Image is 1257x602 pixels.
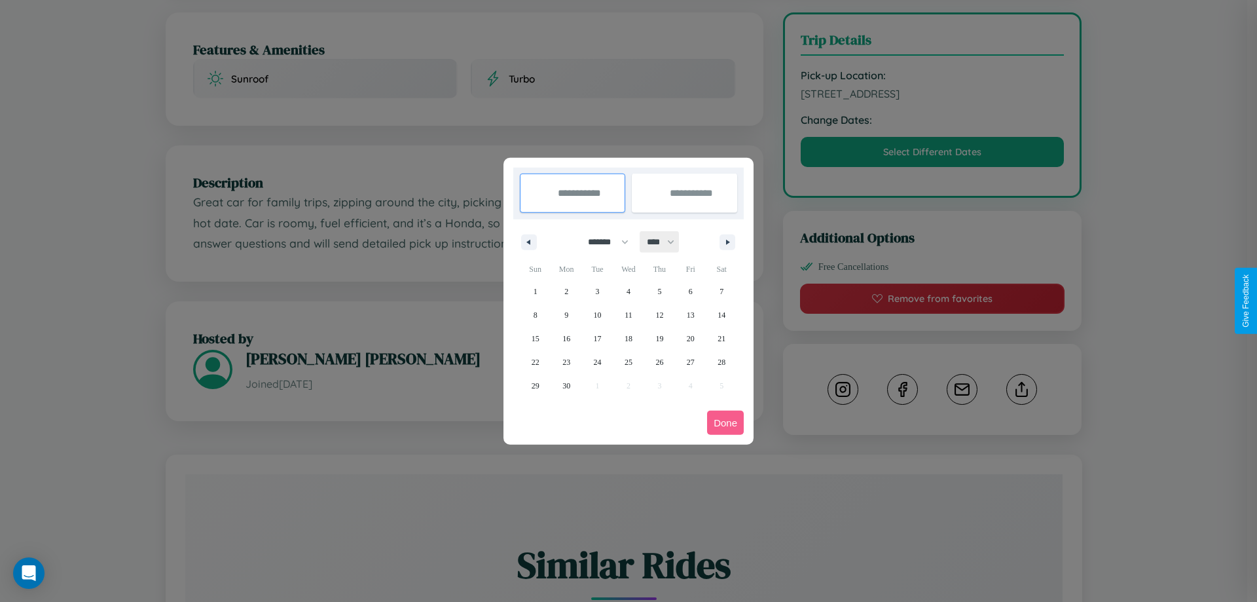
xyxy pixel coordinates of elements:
span: 9 [564,303,568,327]
span: 1 [534,280,537,303]
span: 7 [720,280,723,303]
span: 10 [594,303,602,327]
button: 27 [675,350,706,374]
div: Give Feedback [1241,274,1250,328]
span: 20 [687,327,695,350]
button: 21 [706,327,737,350]
span: 19 [655,327,663,350]
span: 23 [562,350,570,374]
button: 14 [706,303,737,327]
button: 23 [551,350,581,374]
button: 12 [644,303,675,327]
span: Fri [675,259,706,280]
button: 26 [644,350,675,374]
span: Sat [706,259,737,280]
button: 19 [644,327,675,350]
span: 13 [687,303,695,327]
button: 17 [582,327,613,350]
span: 14 [718,303,725,327]
button: 24 [582,350,613,374]
span: 16 [562,327,570,350]
span: 5 [657,280,661,303]
span: 15 [532,327,539,350]
button: 5 [644,280,675,303]
span: Tue [582,259,613,280]
span: 12 [655,303,663,327]
button: Done [707,411,744,435]
span: Wed [613,259,644,280]
span: Mon [551,259,581,280]
span: 3 [596,280,600,303]
span: 18 [625,327,632,350]
span: 4 [627,280,630,303]
button: 22 [520,350,551,374]
span: 24 [594,350,602,374]
button: 9 [551,303,581,327]
span: 27 [687,350,695,374]
button: 13 [675,303,706,327]
span: 28 [718,350,725,374]
button: 3 [582,280,613,303]
button: 18 [613,327,644,350]
button: 16 [551,327,581,350]
span: 29 [532,374,539,398]
span: Sun [520,259,551,280]
button: 15 [520,327,551,350]
button: 6 [675,280,706,303]
button: 20 [675,327,706,350]
span: 30 [562,374,570,398]
span: 2 [564,280,568,303]
span: 11 [625,303,632,327]
span: 8 [534,303,537,327]
button: 29 [520,374,551,398]
button: 7 [706,280,737,303]
span: 22 [532,350,539,374]
span: 26 [655,350,663,374]
button: 2 [551,280,581,303]
span: 17 [594,327,602,350]
button: 25 [613,350,644,374]
button: 28 [706,350,737,374]
span: 21 [718,327,725,350]
button: 8 [520,303,551,327]
button: 4 [613,280,644,303]
span: 25 [625,350,632,374]
button: 11 [613,303,644,327]
button: 10 [582,303,613,327]
button: 1 [520,280,551,303]
div: Open Intercom Messenger [13,557,45,589]
span: 6 [689,280,693,303]
span: Thu [644,259,675,280]
button: 30 [551,374,581,398]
